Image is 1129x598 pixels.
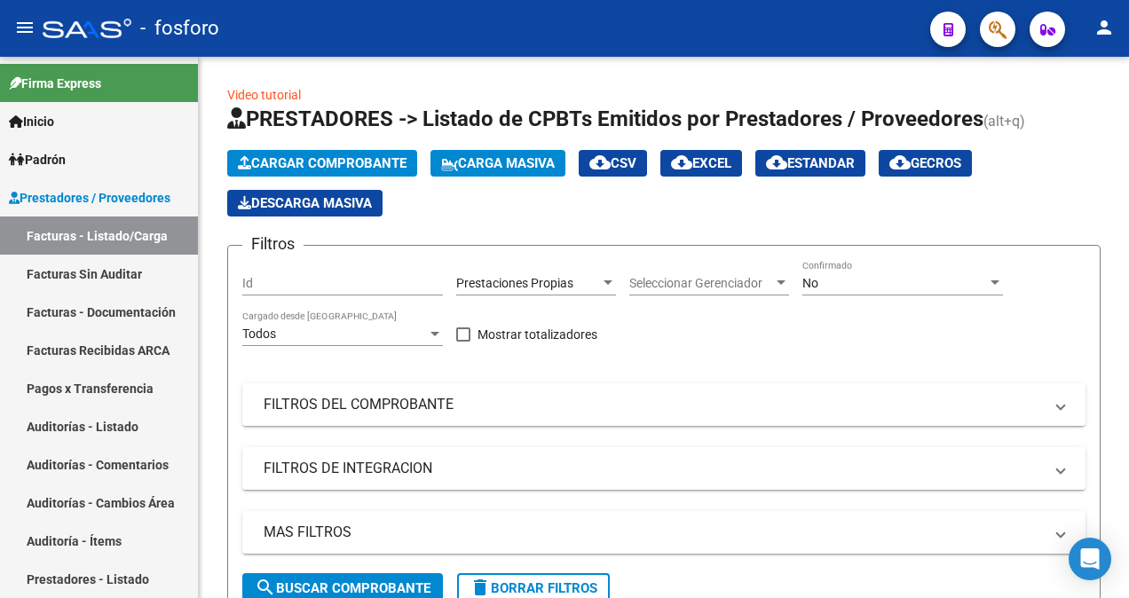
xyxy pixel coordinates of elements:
[766,155,855,171] span: Estandar
[255,580,430,596] span: Buscar Comprobante
[755,150,865,177] button: Estandar
[14,17,36,38] mat-icon: menu
[589,152,611,173] mat-icon: cloud_download
[140,9,219,48] span: - fosforo
[456,276,573,290] span: Prestaciones Propias
[879,150,972,177] button: Gecros
[802,276,818,290] span: No
[589,155,636,171] span: CSV
[227,190,383,216] button: Descarga Masiva
[478,324,597,345] span: Mostrar totalizadores
[671,152,692,173] mat-icon: cloud_download
[983,113,1025,130] span: (alt+q)
[238,195,372,211] span: Descarga Masiva
[579,150,647,177] button: CSV
[227,150,417,177] button: Cargar Comprobante
[242,383,1086,426] mat-expansion-panel-header: FILTROS DEL COMPROBANTE
[1069,538,1111,580] div: Open Intercom Messenger
[9,150,66,169] span: Padrón
[9,188,170,208] span: Prestadores / Proveedores
[264,459,1043,478] mat-panel-title: FILTROS DE INTEGRACION
[629,276,773,291] span: Seleccionar Gerenciador
[227,88,301,102] a: Video tutorial
[889,152,911,173] mat-icon: cloud_download
[255,577,276,598] mat-icon: search
[470,577,491,598] mat-icon: delete
[671,155,731,171] span: EXCEL
[242,232,304,256] h3: Filtros
[242,511,1086,554] mat-expansion-panel-header: MAS FILTROS
[9,112,54,131] span: Inicio
[441,155,555,171] span: Carga Masiva
[242,327,276,341] span: Todos
[238,155,407,171] span: Cargar Comprobante
[9,74,101,93] span: Firma Express
[470,580,597,596] span: Borrar Filtros
[264,523,1043,542] mat-panel-title: MAS FILTROS
[227,106,983,131] span: PRESTADORES -> Listado de CPBTs Emitidos por Prestadores / Proveedores
[227,190,383,216] app-download-masive: Descarga masiva de comprobantes (adjuntos)
[660,150,742,177] button: EXCEL
[1093,17,1115,38] mat-icon: person
[430,150,565,177] button: Carga Masiva
[242,447,1086,490] mat-expansion-panel-header: FILTROS DE INTEGRACION
[766,152,787,173] mat-icon: cloud_download
[889,155,961,171] span: Gecros
[264,395,1043,414] mat-panel-title: FILTROS DEL COMPROBANTE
